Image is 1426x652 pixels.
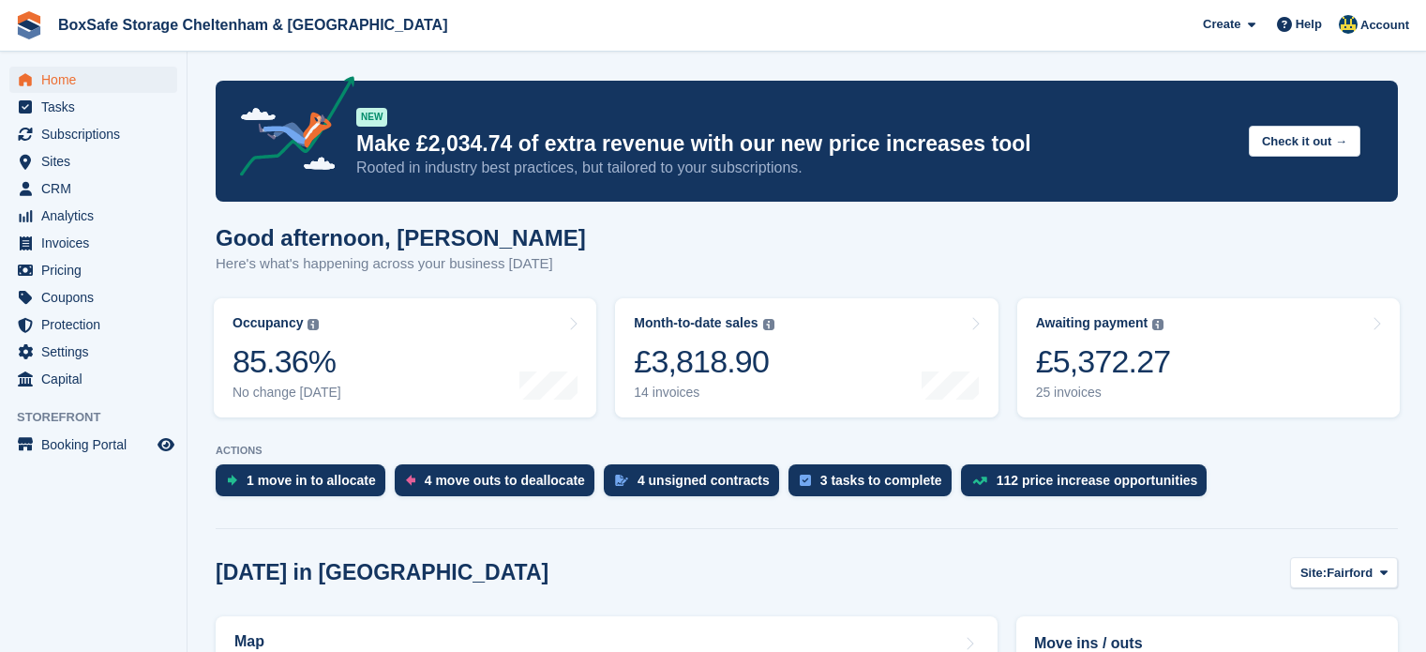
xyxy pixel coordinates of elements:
img: price-adjustments-announcement-icon-8257ccfd72463d97f412b2fc003d46551f7dbcb40ab6d574587a9cd5c0d94... [224,76,355,183]
span: Create [1203,15,1240,34]
div: 14 invoices [634,385,773,401]
span: Protection [41,311,154,338]
p: Rooted in industry best practices, but tailored to your subscriptions. [356,158,1234,178]
span: CRM [41,175,154,202]
div: 4 unsigned contracts [638,473,770,488]
a: Preview store [155,433,177,456]
a: menu [9,67,177,93]
a: menu [9,230,177,256]
div: NEW [356,108,387,127]
div: £5,372.27 [1036,342,1171,381]
img: contract_signature_icon-13c848040528278c33f63329250d36e43548de30e8caae1d1a13099fd9432cc5.svg [615,475,628,486]
a: 1 move in to allocate [216,464,395,506]
a: menu [9,284,177,311]
h1: Good afternoon, [PERSON_NAME] [216,225,586,250]
a: menu [9,432,177,458]
img: Kim Virabi [1339,15,1358,34]
a: 3 tasks to complete [788,464,961,506]
a: 4 unsigned contracts [604,464,788,506]
span: Fairford [1327,564,1373,583]
span: Booking Portal [41,432,154,458]
span: Subscriptions [41,121,154,147]
div: 3 tasks to complete [820,473,942,488]
img: move_outs_to_deallocate_icon-f764333ba52eb49d3ac5e1228854f67142a1ed5810a6f6cc68b1a99e826820c5.svg [406,475,415,486]
span: Sites [41,148,154,174]
img: icon-info-grey-7440780725fd019a000dd9b08b2336e03edf1995a4989e88bcd33f0948082b44.svg [1152,319,1163,330]
p: ACTIONS [216,445,1398,457]
span: Pricing [41,257,154,283]
button: Check it out → [1249,126,1360,157]
a: menu [9,311,177,338]
span: Analytics [41,203,154,229]
a: menu [9,175,177,202]
span: Storefront [17,408,187,427]
img: icon-info-grey-7440780725fd019a000dd9b08b2336e03edf1995a4989e88bcd33f0948082b44.svg [308,319,319,330]
a: 4 move outs to deallocate [395,464,604,506]
a: menu [9,257,177,283]
span: Help [1296,15,1322,34]
span: Capital [41,366,154,392]
img: icon-info-grey-7440780725fd019a000dd9b08b2336e03edf1995a4989e88bcd33f0948082b44.svg [763,319,774,330]
div: £3,818.90 [634,342,773,381]
span: Account [1360,16,1409,35]
span: Home [41,67,154,93]
a: BoxSafe Storage Cheltenham & [GEOGRAPHIC_DATA] [51,9,455,40]
div: 112 price increase opportunities [997,473,1198,488]
div: 85.36% [233,342,341,381]
span: Coupons [41,284,154,311]
div: 1 move in to allocate [247,473,376,488]
a: Awaiting payment £5,372.27 25 invoices [1017,298,1400,417]
a: 112 price increase opportunities [961,464,1217,506]
a: menu [9,94,177,120]
a: menu [9,121,177,147]
h2: [DATE] in [GEOGRAPHIC_DATA] [216,560,548,585]
a: Occupancy 85.36% No change [DATE] [214,298,596,417]
span: Tasks [41,94,154,120]
img: move_ins_to_allocate_icon-fdf77a2bb77ea45bf5b3d319d69a93e2d87916cf1d5bf7949dd705db3b84f3ca.svg [227,475,237,486]
a: menu [9,366,177,392]
button: Site: Fairford [1290,557,1398,588]
div: Awaiting payment [1036,315,1148,331]
div: Occupancy [233,315,303,331]
p: Here's what's happening across your business [DATE] [216,253,586,275]
a: menu [9,203,177,229]
div: No change [DATE] [233,385,341,401]
a: Month-to-date sales £3,818.90 14 invoices [615,298,998,417]
img: stora-icon-8386f47178a22dfd0bd8f6a31ec36ba5ce8667c1dd55bd0f319d3a0aa187defe.svg [15,11,43,39]
h2: Map [234,633,264,650]
span: Site: [1300,564,1327,583]
p: Make £2,034.74 of extra revenue with our new price increases tool [356,130,1234,158]
div: 25 invoices [1036,385,1171,401]
a: menu [9,339,177,365]
img: task-75834270c22a3079a89374b754ae025e5fb1db73e45f91037f5363f120a921f8.svg [800,475,811,486]
div: Month-to-date sales [634,315,758,331]
img: price_increase_opportunities-93ffe204e8149a01c8c9dc8f82e8f89637d9d84a8eef4429ea346261dce0b2c0.svg [972,477,987,485]
span: Invoices [41,230,154,256]
span: Settings [41,339,154,365]
a: menu [9,148,177,174]
div: 4 move outs to deallocate [425,473,585,488]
